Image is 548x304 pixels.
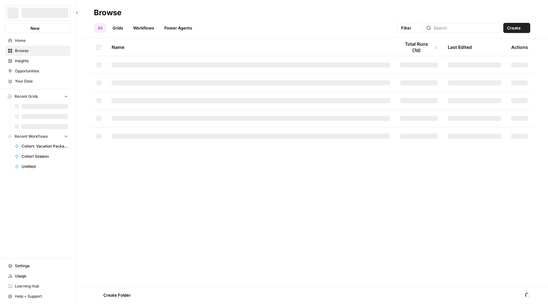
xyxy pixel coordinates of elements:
[5,291,71,301] button: Help + Support
[160,23,196,33] a: Power Agents
[5,46,71,56] a: Browse
[22,143,68,149] span: Cohort: Vacation Package Description
[15,283,68,289] span: Learning Hub
[5,76,71,86] a: Your Data
[94,23,106,33] a: All
[15,38,68,43] span: Home
[15,78,68,84] span: Your Data
[5,132,71,141] button: Recent Workflows
[15,294,68,299] span: Help + Support
[448,38,472,56] div: Last Edited
[5,23,71,33] button: New
[12,162,71,172] a: Untitled
[112,38,390,56] div: Name
[129,23,158,33] a: Workflows
[103,292,131,298] span: Create Folder
[12,151,71,162] a: Cohort Session
[30,25,40,31] span: New
[5,66,71,76] a: Opportunities
[15,273,68,279] span: Usage
[94,8,121,18] div: Browse
[15,68,68,74] span: Opportunities
[507,25,521,31] span: Create
[15,58,68,64] span: Insights
[397,23,421,33] button: Filter
[12,141,71,151] a: Cohort: Vacation Package Description
[22,164,68,169] span: Untitled
[5,56,71,66] a: Insights
[503,23,530,33] button: Create
[5,271,71,281] a: Usage
[94,290,134,300] button: Create Folder
[401,25,411,31] span: Filter
[511,38,528,56] div: Actions
[15,94,38,99] span: Recent Grids
[109,23,127,33] a: Grids
[400,38,438,56] div: Total Runs (7d)
[5,92,71,101] button: Recent Grids
[434,25,498,31] input: Search
[5,36,71,46] a: Home
[22,154,68,159] span: Cohort Session
[15,263,68,269] span: Settings
[15,48,68,54] span: Browse
[5,281,71,291] a: Learning Hub
[15,134,48,139] span: Recent Workflows
[5,261,71,271] a: Settings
